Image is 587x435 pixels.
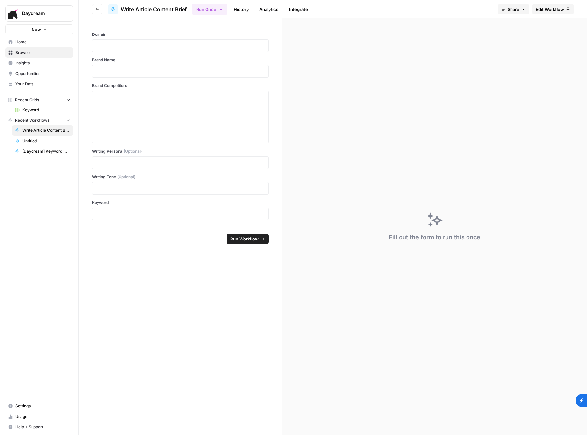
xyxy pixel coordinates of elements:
[389,233,480,242] div: Fill out the form to run this once
[117,174,135,180] span: (Optional)
[92,149,269,154] label: Writing Persona
[5,47,73,58] a: Browse
[12,146,73,157] a: [Daydream] Keyword → Search Intent + Outline
[15,81,70,87] span: Your Data
[12,136,73,146] a: Untitled
[15,71,70,77] span: Opportunities
[5,411,73,422] a: Usage
[15,117,49,123] span: Recent Workflows
[5,58,73,68] a: Insights
[15,97,39,103] span: Recent Grids
[5,95,73,105] button: Recent Grids
[92,83,269,89] label: Brand Competitors
[22,138,70,144] span: Untitled
[5,68,73,79] a: Opportunities
[536,6,564,12] span: Edit Workflow
[12,125,73,136] a: Write Article Content Brief
[22,107,70,113] span: Keyword
[5,24,73,34] button: New
[230,4,253,14] a: History
[22,10,62,17] span: Daydream
[15,50,70,56] span: Browse
[124,149,142,154] span: (Optional)
[92,32,269,37] label: Domain
[22,149,70,154] span: [Daydream] Keyword → Search Intent + Outline
[92,200,269,206] label: Keyword
[192,4,227,15] button: Run Once
[5,422,73,432] button: Help + Support
[92,57,269,63] label: Brand Name
[15,39,70,45] span: Home
[121,5,187,13] span: Write Article Content Brief
[8,8,19,19] img: Daydream Logo
[227,234,269,244] button: Run Workflow
[5,37,73,47] a: Home
[92,174,269,180] label: Writing Tone
[15,424,70,430] span: Help + Support
[230,236,259,242] span: Run Workflow
[255,4,282,14] a: Analytics
[12,105,73,115] a: Keyword
[15,60,70,66] span: Insights
[15,414,70,420] span: Usage
[498,4,529,14] button: Share
[32,26,41,33] span: New
[508,6,519,12] span: Share
[532,4,574,14] a: Edit Workflow
[5,79,73,89] a: Your Data
[285,4,312,14] a: Integrate
[5,401,73,411] a: Settings
[108,4,187,14] a: Write Article Content Brief
[22,127,70,133] span: Write Article Content Brief
[5,5,73,22] button: Workspace: Daydream
[15,403,70,409] span: Settings
[5,115,73,125] button: Recent Workflows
